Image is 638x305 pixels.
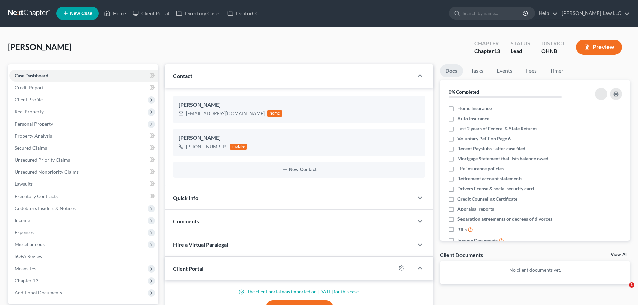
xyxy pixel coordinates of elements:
[8,42,71,52] span: [PERSON_NAME]
[457,226,467,233] span: Bills
[9,142,158,154] a: Secured Claims
[457,175,522,182] span: Retirement account statements
[9,82,158,94] a: Credit Report
[179,167,420,172] button: New Contact
[267,110,282,117] div: home
[15,229,34,235] span: Expenses
[15,85,44,90] span: Credit Report
[230,144,247,150] div: mobile
[101,7,129,19] a: Home
[541,40,565,47] div: District
[535,7,558,19] a: Help
[440,251,483,258] div: Client Documents
[15,181,33,187] span: Lawsuits
[15,97,43,102] span: Client Profile
[440,64,463,77] a: Docs
[457,196,517,202] span: Credit Counseling Certificate
[457,135,511,142] span: Voluntary Petition Page 6
[457,105,492,112] span: Home Insurance
[15,217,30,223] span: Income
[15,145,47,151] span: Secured Claims
[173,288,425,295] p: The client portal was imported on [DATE] for this case.
[15,73,48,78] span: Case Dashboard
[457,165,504,172] span: Life insurance policies
[186,143,227,150] div: [PHONE_NUMBER]
[179,101,420,109] div: [PERSON_NAME]
[15,193,58,199] span: Executory Contracts
[15,133,52,139] span: Property Analysis
[457,185,534,192] span: Drivers license & social security card
[511,40,530,47] div: Status
[15,121,53,127] span: Personal Property
[9,190,158,202] a: Executory Contracts
[173,195,198,201] span: Quick Info
[457,125,537,132] span: Last 2 years of Federal & State Returns
[173,241,228,248] span: Hire a Virtual Paralegal
[15,169,79,175] span: Unsecured Nonpriority Claims
[15,205,76,211] span: Codebtors Insiders & Notices
[173,265,203,272] span: Client Portal
[9,154,158,166] a: Unsecured Priority Claims
[494,48,500,54] span: 13
[457,216,552,222] span: Separation agreements or decrees of divorces
[545,64,569,77] a: Timer
[9,250,158,262] a: SOFA Review
[457,115,489,122] span: Auto Insurance
[186,110,265,117] div: [EMAIL_ADDRESS][DOMAIN_NAME]
[9,166,158,178] a: Unsecured Nonpriority Claims
[457,155,548,162] span: Mortgage Statement that lists balance owed
[173,7,224,19] a: Directory Cases
[15,109,44,115] span: Real Property
[224,7,262,19] a: DebtorCC
[9,178,158,190] a: Lawsuits
[520,64,542,77] a: Fees
[9,130,158,142] a: Property Analysis
[15,278,38,283] span: Chapter 13
[541,47,565,55] div: OHNB
[474,47,500,55] div: Chapter
[15,265,38,271] span: Means Test
[15,157,70,163] span: Unsecured Priority Claims
[15,290,62,295] span: Additional Documents
[15,241,45,247] span: Miscellaneous
[449,89,479,95] strong: 0% Completed
[9,70,158,82] a: Case Dashboard
[457,237,498,244] span: Income Documents
[445,266,625,273] p: No client documents yet.
[474,40,500,47] div: Chapter
[558,7,630,19] a: [PERSON_NAME] Law LLC
[15,253,43,259] span: SOFA Review
[611,252,627,257] a: View All
[466,64,489,77] a: Tasks
[173,218,199,224] span: Comments
[457,145,525,152] span: Recent Paystubs - after case filed
[491,64,518,77] a: Events
[173,73,192,79] span: Contact
[463,7,524,19] input: Search by name...
[129,7,173,19] a: Client Portal
[576,40,622,55] button: Preview
[511,47,530,55] div: Lead
[70,11,92,16] span: New Case
[615,282,631,298] iframe: Intercom live chat
[179,134,420,142] div: [PERSON_NAME]
[629,282,634,288] span: 1
[457,206,494,212] span: Appraisal reports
